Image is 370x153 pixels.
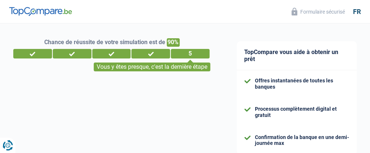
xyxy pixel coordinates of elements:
div: TopCompare vous aide à obtenir un prêt [237,41,357,70]
img: TopCompare Logo [9,7,72,16]
div: Offres instantanées de toutes les banques [255,78,349,90]
div: Confirmation de la banque en une demi-journée max [255,134,349,147]
div: 3 [92,49,131,58]
span: 90% [167,38,180,47]
div: 4 [131,49,170,58]
div: Vous y êtes presque, c'est la dernière étape [94,63,210,71]
span: Chance de réussite de votre simulation est de [44,39,165,46]
button: Formulaire sécurisé [287,6,349,18]
div: 5 [171,49,210,58]
div: fr [353,8,361,16]
div: Processus complètement digital et gratuit [255,106,349,118]
div: 2 [53,49,91,58]
div: 1 [13,49,52,58]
